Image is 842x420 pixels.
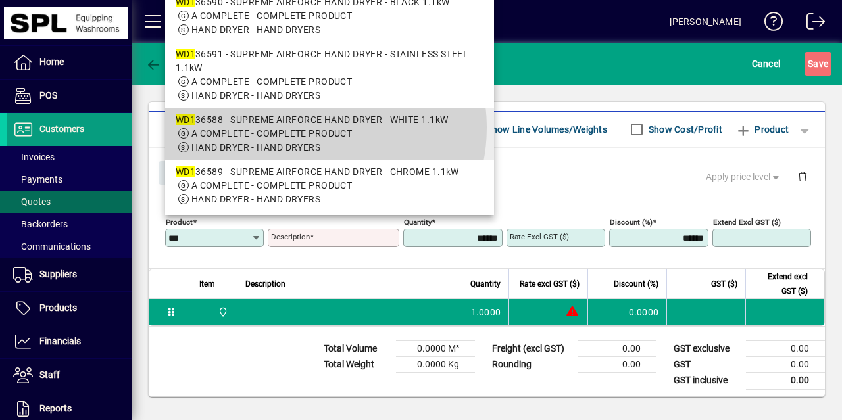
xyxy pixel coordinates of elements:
span: Apply price level [706,170,782,184]
a: POS [7,80,132,112]
mat-label: Product [166,217,193,226]
button: Close [159,161,203,185]
td: Freight (excl GST) [485,340,578,356]
span: Payments [13,174,62,185]
td: 0.00 [746,372,825,388]
div: Product [149,148,825,196]
label: Show Line Volumes/Weights [484,123,607,136]
a: Invoices [7,146,132,168]
span: S [808,58,813,69]
div: 36588 - SUPREME AIRFORCE HAND DRYER - WHITE 1.1kW [176,113,483,127]
td: 0.0000 Kg [396,356,475,372]
span: Cancel [752,53,781,74]
mat-option: WD136589 - SUPREME AIRFORCE HAND DRYER - CHROME 1.1kW [165,160,494,212]
mat-label: Description [271,232,310,241]
span: Discount (%) [614,277,658,291]
span: Reports [39,403,72,413]
span: HAND DRYER - HAND DRYERS [191,142,321,152]
span: GST ($) [711,277,737,291]
button: Apply price level [701,165,787,189]
span: Staff [39,369,60,380]
a: Suppliers [7,258,132,291]
span: A COMPLETE - COMPLETE PRODUCT [191,128,353,139]
span: Invoices [13,152,55,162]
span: A COMPLETE - COMPLETE PRODUCT [191,76,353,87]
span: Communications [13,241,91,252]
td: 0.0000 [587,299,666,325]
mat-label: Extend excl GST ($) [713,217,781,226]
span: Financials [39,336,81,346]
td: Total Volume [317,340,396,356]
span: A COMPLETE - COMPLETE PRODUCT [191,180,353,191]
td: Total Weight [317,356,396,372]
app-page-header-button: Delete [787,170,818,182]
span: Quotes [13,197,51,207]
td: GST exclusive [667,340,746,356]
app-page-header-button: Close [155,166,207,178]
em: WD1 [176,166,195,177]
mat-option: WD136588B - INITIAL AIRFORCE HAND DRYER - WHITE 1.1kW [165,212,494,277]
td: GST inclusive [667,372,746,388]
td: 0.00 [746,356,825,372]
span: Rate excl GST ($) [520,277,580,291]
mat-option: WD136591 - SUPREME AIRFORCE HAND DRYER - STAINLESS STEEL 1.1kW [165,42,494,108]
button: Back [142,52,193,76]
a: Quotes [7,191,132,213]
span: SPL (2021) Limited [214,305,230,319]
a: Home [7,46,132,79]
span: HAND DRYER - HAND DRYERS [191,90,321,101]
button: Cancel [749,52,784,76]
label: Show Cost/Profit [646,123,722,136]
a: Backorders [7,213,132,235]
a: Payments [7,168,132,191]
mat-label: Discount (%) [610,217,653,226]
a: Financials [7,325,132,358]
span: ave [808,53,828,74]
div: 36591 - SUPREME AIRFORCE HAND DRYER - STAINLESS STEEL 1.1kW [176,47,483,75]
td: GST [667,356,746,372]
span: 1.0000 [471,306,501,319]
span: HAND DRYER - HAND DRYERS [191,194,321,204]
em: WD1 [176,114,195,125]
span: Quantity [470,277,501,291]
em: WD1 [176,49,195,59]
span: A COMPLETE - COMPLETE PRODUCT [191,11,353,21]
app-page-header-button: Back [132,52,204,76]
a: Knowledge Base [755,3,783,45]
div: 36589 - SUPREME AIRFORCE HAND DRYER - CHROME 1.1kW [176,165,483,179]
mat-label: Quantity [404,217,432,226]
span: Products [39,302,77,313]
span: Back [145,58,189,69]
span: Home [39,57,64,67]
td: 0.00 [578,356,656,372]
span: Description [245,277,285,291]
button: Save [805,52,831,76]
button: Delete [787,161,818,193]
span: Customers [39,124,84,134]
mat-label: Rate excl GST ($) [510,232,569,241]
td: 0.00 [578,340,656,356]
span: Backorders [13,219,68,229]
mat-option: WD136588 - SUPREME AIRFORCE HAND DRYER - WHITE 1.1kW [165,108,494,160]
span: Extend excl GST ($) [754,269,808,298]
span: Close [164,162,198,183]
td: 0.0000 M³ [396,340,475,356]
a: Staff [7,359,132,392]
a: Logout [797,3,826,45]
div: [PERSON_NAME] [670,11,741,32]
span: Suppliers [39,269,77,279]
td: Rounding [485,356,578,372]
span: Item [199,277,215,291]
td: 0.00 [746,340,825,356]
a: Communications [7,235,132,258]
span: POS [39,90,57,101]
a: Products [7,292,132,325]
span: HAND DRYER - HAND DRYERS [191,24,321,35]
